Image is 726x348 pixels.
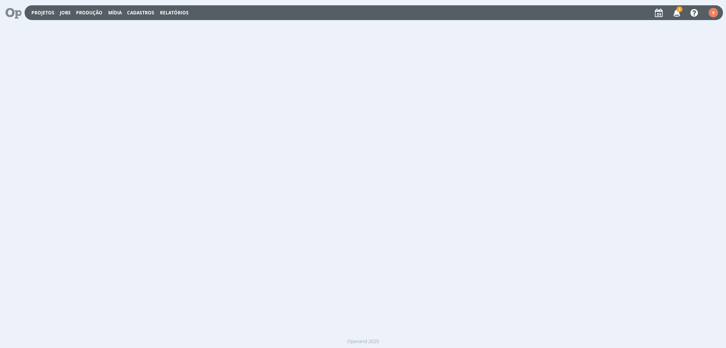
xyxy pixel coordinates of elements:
span: 2 [676,6,683,12]
a: Projetos [31,9,54,16]
button: Cadastros [125,10,157,16]
button: Jobs [57,10,73,16]
a: Produção [76,9,102,16]
div: Y [709,8,718,17]
button: Y [708,6,718,19]
button: Produção [74,10,105,16]
span: Cadastros [127,9,154,16]
button: Mídia [106,10,124,16]
button: 2 [669,6,684,20]
button: Relatórios [158,10,191,16]
a: Relatórios [160,9,189,16]
a: Mídia [108,9,122,16]
button: Projetos [29,10,57,16]
a: Jobs [60,9,71,16]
